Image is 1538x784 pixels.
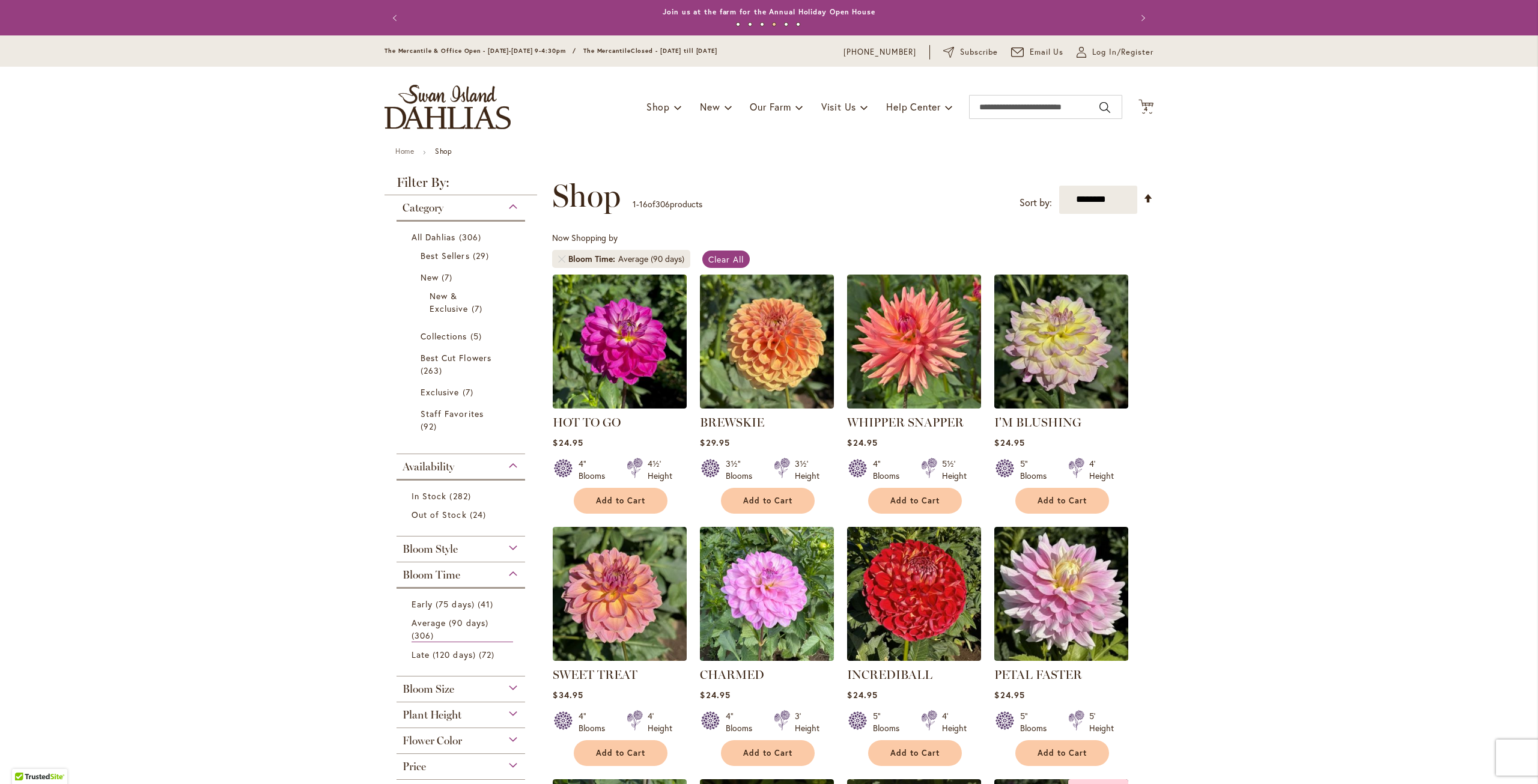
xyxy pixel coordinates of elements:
div: 5" Blooms [1020,710,1054,734]
span: Clear All [708,254,744,265]
button: Add to Cart [574,740,667,766]
img: BREWSKIE [700,275,834,409]
button: Previous [384,6,409,30]
span: 41 [478,598,496,610]
a: Out of Stock 24 [412,508,513,521]
span: Bloom Style [403,542,458,556]
button: Add to Cart [721,740,815,766]
span: $24.95 [994,437,1024,448]
button: Add to Cart [1015,740,1109,766]
button: 2 of 6 [748,22,752,26]
span: New & Exclusive [430,290,468,314]
img: I’M BLUSHING [994,275,1128,409]
span: In Stock [412,490,446,502]
a: Early (75 days) 41 [412,598,513,610]
span: Early (75 days) [412,598,475,610]
img: SWEET TREAT [553,527,687,661]
span: 282 [449,490,473,502]
span: Email Us [1030,46,1064,58]
span: New [421,272,439,283]
button: Add to Cart [1015,488,1109,514]
div: 4' Height [648,710,672,734]
button: Add to Cart [574,488,667,514]
span: 72 [479,648,497,661]
a: WHIPPER SNAPPER [847,415,964,430]
img: HOT TO GO [553,275,687,409]
strong: Filter By: [384,176,537,195]
a: SWEET TREAT [553,667,637,682]
div: 5' Height [1089,710,1114,734]
a: HOT TO GO [553,415,621,430]
div: 4' Height [1089,458,1114,482]
span: Add to Cart [1038,496,1087,506]
div: 3' Height [795,710,819,734]
a: Email Us [1011,46,1064,58]
span: Bloom Time [403,568,460,582]
span: 5 [470,330,485,342]
span: Log In/Register [1092,46,1153,58]
span: Closed - [DATE] till [DATE] [631,47,717,55]
span: All Dahlias [412,231,456,243]
span: 7 [472,302,485,315]
button: Add to Cart [868,740,962,766]
span: New [700,100,720,113]
span: $24.95 [994,689,1024,700]
span: Subscribe [960,46,998,58]
img: CHARMED [700,527,834,661]
span: Collections [421,330,467,342]
span: 306 [412,629,437,642]
span: Now Shopping by [552,232,618,243]
span: $29.95 [700,437,729,448]
a: New [421,271,504,284]
span: 7 [463,386,476,398]
p: - of products [633,195,702,214]
span: Flower Color [403,734,462,747]
button: 4 [1138,99,1153,115]
a: Join us at the farm for the Annual Holiday Open House [663,7,875,16]
div: 5½' Height [942,458,967,482]
div: 4" Blooms [873,458,907,482]
button: 6 of 6 [796,22,800,26]
button: 5 of 6 [784,22,788,26]
a: In Stock 282 [412,490,513,502]
span: Out of Stock [412,509,467,520]
span: $24.95 [847,689,877,700]
span: The Mercantile & Office Open - [DATE]-[DATE] 9-4:30pm / The Mercantile [384,47,631,55]
div: 4' Height [942,710,967,734]
button: 1 of 6 [736,22,740,26]
span: Exclusive [421,386,459,398]
div: 5" Blooms [873,710,907,734]
span: $24.95 [700,689,730,700]
iframe: Launch Accessibility Center [9,741,43,775]
span: Late (120 days) [412,649,476,660]
a: Late (120 days) 72 [412,648,513,661]
span: Bloom Size [403,682,454,696]
span: 1 [633,198,636,210]
a: Average (90 days) 306 [412,616,513,642]
span: 92 [421,420,440,433]
a: Exclusive [421,386,504,398]
a: Log In/Register [1077,46,1153,58]
span: Bloom Time [568,253,618,265]
label: Sort by: [1020,192,1052,214]
a: PETAL FASTER [994,652,1128,663]
img: PETAL FASTER [994,527,1128,661]
span: 263 [421,364,445,377]
a: INCREDIBALL [847,667,932,682]
a: store logo [384,85,511,129]
span: Add to Cart [1038,748,1087,758]
a: I’M BLUSHING [994,400,1128,411]
span: 29 [473,249,492,262]
span: Shop [552,178,621,214]
a: Staff Favorites [421,407,504,433]
span: 4 [1144,105,1148,113]
a: WHIPPER SNAPPER [847,400,981,411]
span: Visit Us [821,100,856,113]
a: Collections [421,330,504,342]
span: Average (90 days) [412,617,488,628]
div: 3½' Height [795,458,819,482]
a: BREWSKIE [700,415,764,430]
span: 306 [655,198,670,210]
div: 4" Blooms [579,458,612,482]
a: BREWSKIE [700,400,834,411]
